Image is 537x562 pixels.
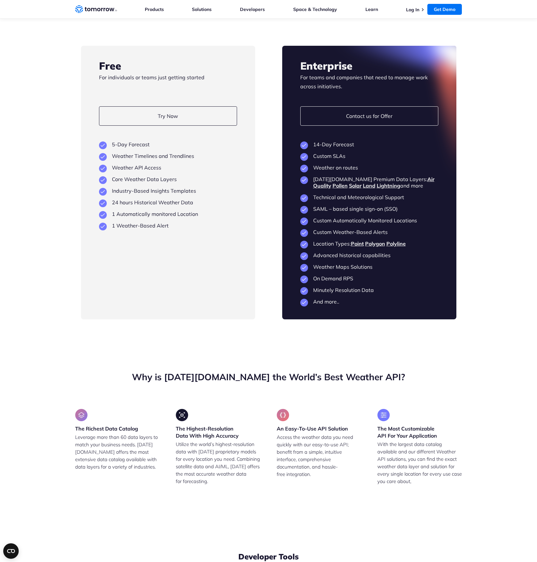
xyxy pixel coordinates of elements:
[99,141,237,148] li: 5-Day Forecast
[349,182,362,189] a: Solar
[300,217,438,224] li: Custom Automatically Monitored Locations
[192,6,212,12] a: Solutions
[406,7,419,13] a: Log In
[377,425,462,439] h3: The Most Customizable API For Your Application
[377,182,400,189] a: Lightning
[300,141,438,305] ul: plan features
[300,287,438,293] li: Minutely Resolution Data
[333,182,348,189] a: Pollen
[386,240,406,247] a: Polyline
[75,433,160,470] p: Leverage more than 60 data layers to match your business needs. [DATE][DOMAIN_NAME] offers the mo...
[300,206,438,212] li: SAML – based single sign-on (SSO)
[300,264,438,270] li: Weather Maps Solutions
[75,5,117,14] a: Home link
[176,425,261,439] h3: The Highest-Resolution Data With High Accuracy
[363,182,375,189] a: Land
[300,153,438,159] li: Custom SLAs
[300,176,438,189] li: [DATE][DOMAIN_NAME] Premium Data Layers: and more
[300,229,438,235] li: Custom Weather-Based Alerts
[277,425,348,432] h3: An Easy-To-Use API Solution
[176,441,261,500] p: Utilize the world’s highest-resolution data with [DATE] proprietary models for every location you...
[300,298,438,305] li: And more..
[3,543,19,559] button: Open CMP widget
[351,240,364,247] a: Point
[365,6,378,12] a: Learn
[99,59,237,73] h3: Free
[300,240,438,247] li: Location Types:
[377,441,462,485] p: With the largest data catalog available and our different Weather API solutions, you can find the...
[427,4,462,15] a: Get Demo
[99,153,237,159] li: Weather Timelines and Trendlines
[99,73,237,91] p: For individuals or teams just getting started
[75,371,462,383] h2: Why is [DATE][DOMAIN_NAME] the World’s Best Weather API?
[99,106,237,126] a: Try Now
[99,199,237,206] li: 24 hours Historical Weather Data
[75,425,138,432] h3: The Richest Data Catalog
[99,141,237,229] ul: plan features
[99,176,237,182] li: Core Weather Data Layers
[300,164,438,171] li: Weather on routes
[99,211,237,217] li: 1 Automatically monitored Location
[300,252,438,258] li: Advanced historical capabilities
[300,106,438,126] a: Contact us for Offer
[277,433,362,478] p: Access the weather data you need quickly with our easy-to-use API; benefit from a simple, intuiti...
[300,194,438,200] li: Technical and Meteorological Support
[300,141,438,148] li: 14-Day Forecast
[365,240,385,247] a: Polygon
[81,551,456,562] h2: Developer Tools
[313,176,434,189] a: Air Quality
[99,164,237,171] li: Weather API Access
[145,6,164,12] a: Products
[293,6,337,12] a: Space & Technology
[99,222,237,229] li: 1 Weather-Based Alert
[300,275,438,282] li: On Demand RPS
[240,6,265,12] a: Developers
[99,188,237,194] li: Industry-Based Insights Templates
